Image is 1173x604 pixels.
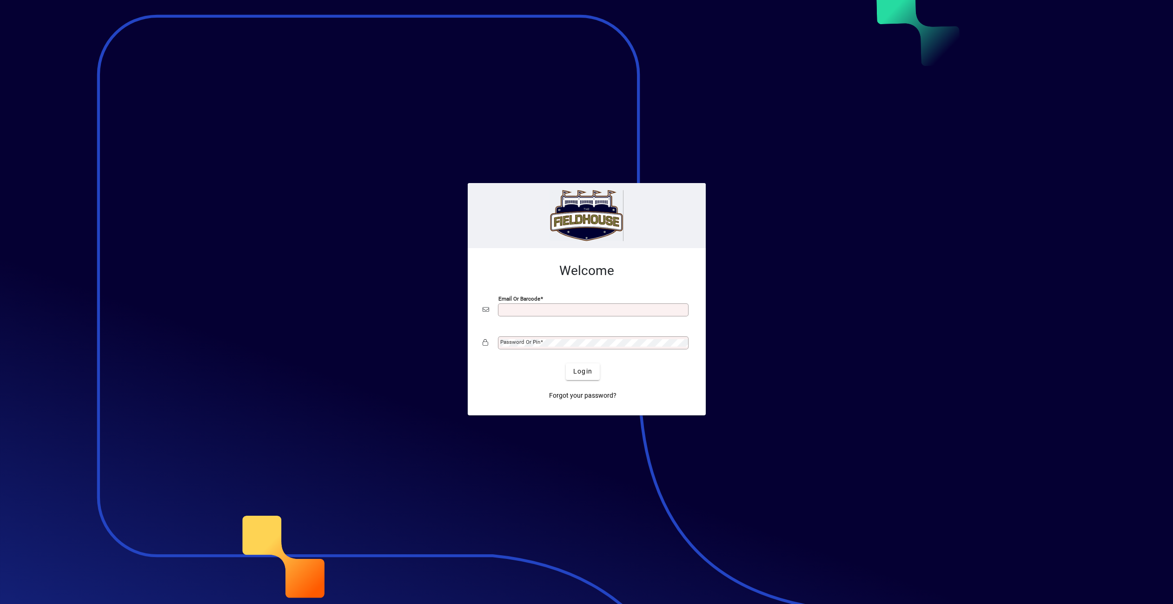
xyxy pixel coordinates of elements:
span: Forgot your password? [549,391,616,400]
mat-label: Email or Barcode [498,295,540,302]
span: Login [573,367,592,376]
button: Login [566,363,600,380]
h2: Welcome [483,263,691,279]
a: Forgot your password? [545,387,620,404]
mat-label: Password or Pin [500,339,540,345]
